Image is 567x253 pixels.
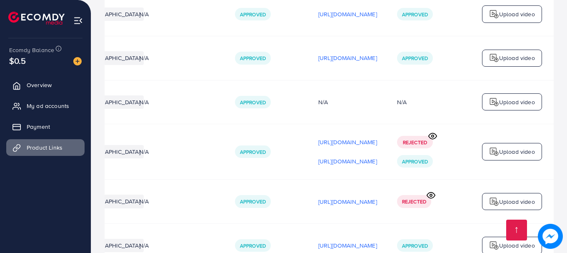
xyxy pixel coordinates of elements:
[402,11,428,18] span: Approved
[139,54,149,62] span: N/A
[318,137,377,147] p: [URL][DOMAIN_NAME]
[240,55,266,62] span: Approved
[80,95,144,109] li: [GEOGRAPHIC_DATA]
[8,12,65,25] img: logo
[489,53,499,63] img: logo
[499,240,535,250] p: Upload video
[73,57,82,65] img: image
[318,240,377,250] p: [URL][DOMAIN_NAME]
[318,156,377,166] p: [URL][DOMAIN_NAME]
[27,102,69,110] span: My ad accounts
[80,51,144,65] li: [GEOGRAPHIC_DATA]
[80,145,144,158] li: [GEOGRAPHIC_DATA]
[6,118,85,135] a: Payment
[318,98,377,106] div: N/A
[499,9,535,19] p: Upload video
[80,195,144,208] li: [GEOGRAPHIC_DATA]
[489,97,499,107] img: logo
[318,9,377,19] p: [URL][DOMAIN_NAME]
[499,197,535,207] p: Upload video
[80,239,144,252] li: [GEOGRAPHIC_DATA]
[402,242,428,249] span: Approved
[402,55,428,62] span: Approved
[27,143,62,152] span: Product Links
[499,53,535,63] p: Upload video
[489,147,499,157] img: logo
[139,98,149,106] span: N/A
[397,98,407,106] div: N/A
[240,242,266,249] span: Approved
[489,197,499,207] img: logo
[402,158,428,165] span: Approved
[538,224,563,249] img: image
[6,98,85,114] a: My ad accounts
[9,46,54,54] span: Ecomdy Balance
[499,147,535,157] p: Upload video
[6,77,85,93] a: Overview
[318,53,377,63] p: [URL][DOMAIN_NAME]
[139,241,149,250] span: N/A
[6,139,85,156] a: Product Links
[139,10,149,18] span: N/A
[27,123,50,131] span: Payment
[240,99,266,106] span: Approved
[240,148,266,155] span: Approved
[139,148,149,156] span: N/A
[403,139,427,146] span: Rejected
[489,240,499,250] img: logo
[499,97,535,107] p: Upload video
[80,8,144,21] li: [GEOGRAPHIC_DATA]
[402,198,426,205] span: Rejected
[318,197,377,207] p: [URL][DOMAIN_NAME]
[73,16,83,25] img: menu
[240,198,266,205] span: Approved
[139,197,149,205] span: N/A
[240,11,266,18] span: Approved
[9,55,26,67] span: $0.5
[489,9,499,19] img: logo
[27,81,52,89] span: Overview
